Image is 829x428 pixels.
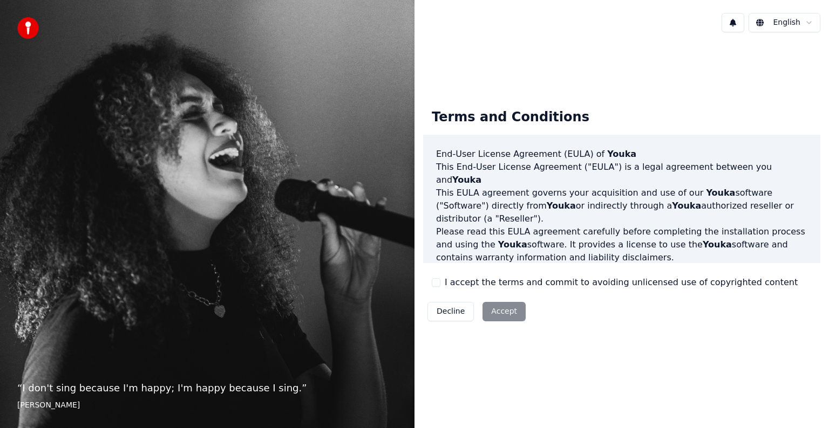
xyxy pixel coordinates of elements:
span: Youka [672,201,701,211]
span: Youka [498,239,527,250]
label: I accept the terms and commit to avoiding unlicensed use of copyrighted content [445,276,798,289]
h3: End-User License Agreement (EULA) of [436,148,807,161]
button: Decline [427,302,474,321]
span: Youka [452,175,481,185]
p: “ I don't sing because I'm happy; I'm happy because I sing. ” [17,381,397,396]
span: Youka [547,201,576,211]
img: youka [17,17,39,39]
p: This EULA agreement governs your acquisition and use of our software ("Software") directly from o... [436,187,807,225]
div: Terms and Conditions [423,100,598,135]
p: Please read this EULA agreement carefully before completing the installation process and using th... [436,225,807,264]
span: Youka [706,188,735,198]
span: Youka [703,239,732,250]
footer: [PERSON_NAME] [17,400,397,411]
span: Youka [607,149,636,159]
p: This End-User License Agreement ("EULA") is a legal agreement between you and [436,161,807,187]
